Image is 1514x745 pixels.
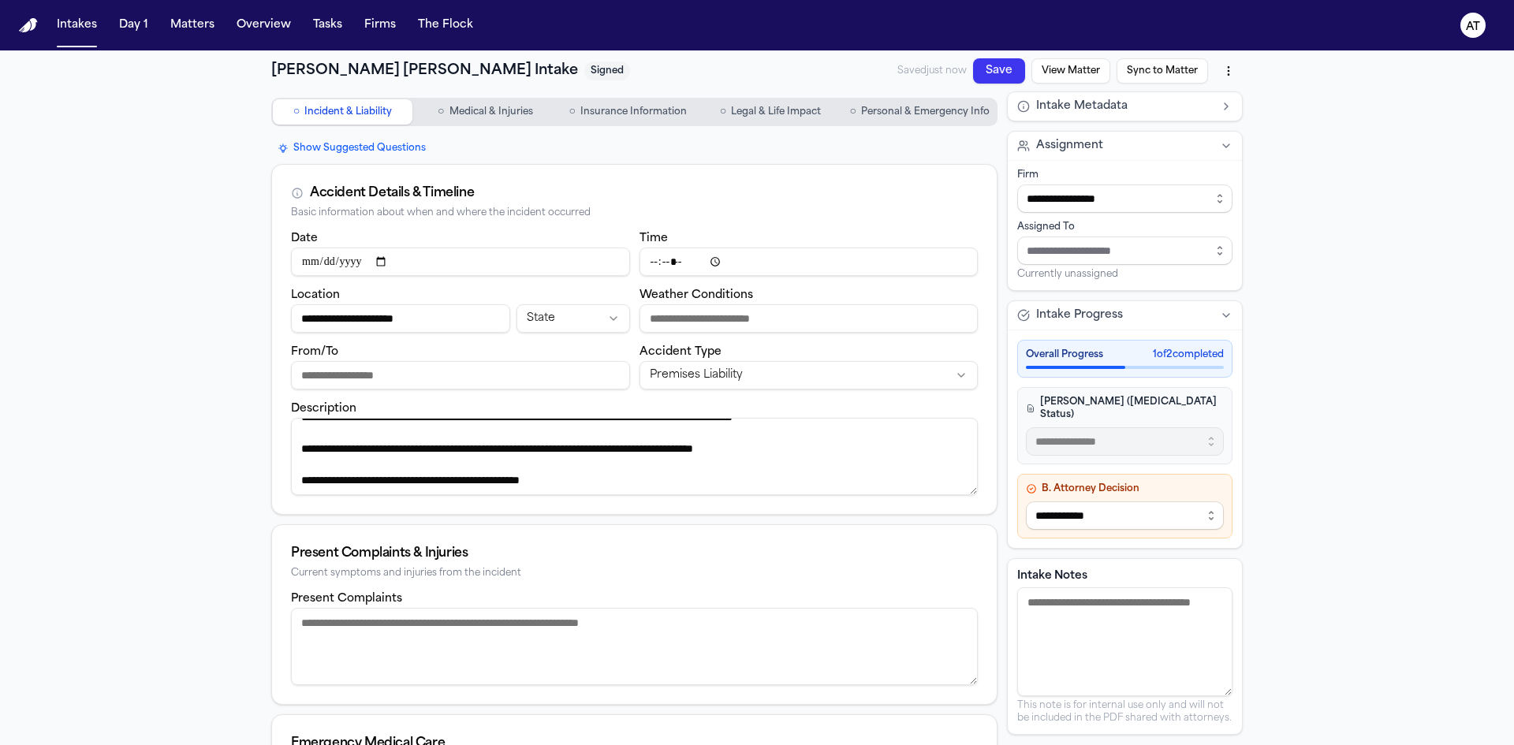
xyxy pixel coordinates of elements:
[897,65,967,77] span: Saved just now
[291,403,356,415] label: Description
[1017,184,1232,213] input: Select firm
[273,99,412,125] button: Go to Incident & Liability
[720,104,726,120] span: ○
[291,248,630,276] input: Incident date
[844,99,996,125] button: Go to Personal & Emergency Info
[1008,132,1242,160] button: Assignment
[291,346,338,358] label: From/To
[19,18,38,33] img: Finch Logo
[291,568,978,579] div: Current symptoms and injuries from the incident
[438,104,444,120] span: ○
[640,304,979,333] input: Weather conditions
[569,104,575,120] span: ○
[164,11,221,39] button: Matters
[1026,482,1224,495] h4: B. Attorney Decision
[701,99,841,125] button: Go to Legal & Life Impact
[850,104,856,120] span: ○
[584,61,630,80] span: Signed
[1036,307,1123,323] span: Intake Progress
[291,233,318,244] label: Date
[293,104,300,120] span: ○
[50,11,103,39] button: Intakes
[19,18,38,33] a: Home
[1031,58,1110,84] button: View Matter
[230,11,297,39] button: Overview
[1017,221,1232,233] div: Assigned To
[1036,99,1128,114] span: Intake Metadata
[307,11,349,39] button: Tasks
[291,361,630,389] input: From/To destination
[358,11,402,39] button: Firms
[516,304,629,333] button: Incident state
[304,106,392,118] span: Incident & Liability
[558,99,698,125] button: Go to Insurance Information
[310,184,474,203] div: Accident Details & Timeline
[731,106,821,118] span: Legal & Life Impact
[1026,348,1103,361] span: Overall Progress
[640,233,668,244] label: Time
[1036,138,1103,154] span: Assignment
[640,248,979,276] input: Incident time
[291,207,978,219] div: Basic information about when and where the incident occurred
[973,58,1025,84] button: Save
[1117,58,1208,84] button: Sync to Matter
[271,60,578,82] h1: [PERSON_NAME] [PERSON_NAME] Intake
[291,593,402,605] label: Present Complaints
[640,289,753,301] label: Weather Conditions
[416,99,555,125] button: Go to Medical & Injuries
[1017,699,1232,725] p: This note is for internal use only and will not be included in the PDF shared with attorneys.
[291,418,978,495] textarea: Incident description
[291,289,340,301] label: Location
[1153,348,1224,361] span: 1 of 2 completed
[1017,169,1232,181] div: Firm
[291,304,510,333] input: Incident location
[113,11,155,39] button: Day 1
[412,11,479,39] button: The Flock
[1026,396,1224,421] h4: [PERSON_NAME] ([MEDICAL_DATA] Status)
[271,139,432,158] button: Show Suggested Questions
[1017,568,1232,584] label: Intake Notes
[1214,57,1243,85] button: More actions
[291,608,978,685] textarea: Present complaints
[291,544,978,563] div: Present Complaints & Injuries
[640,346,722,358] label: Accident Type
[1008,301,1242,330] button: Intake Progress
[1008,92,1242,121] button: Intake Metadata
[861,106,990,118] span: Personal & Emergency Info
[1017,268,1118,281] span: Currently unassigned
[1017,237,1232,265] input: Assign to staff member
[449,106,533,118] span: Medical & Injuries
[580,106,687,118] span: Insurance Information
[1017,587,1232,696] textarea: Intake notes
